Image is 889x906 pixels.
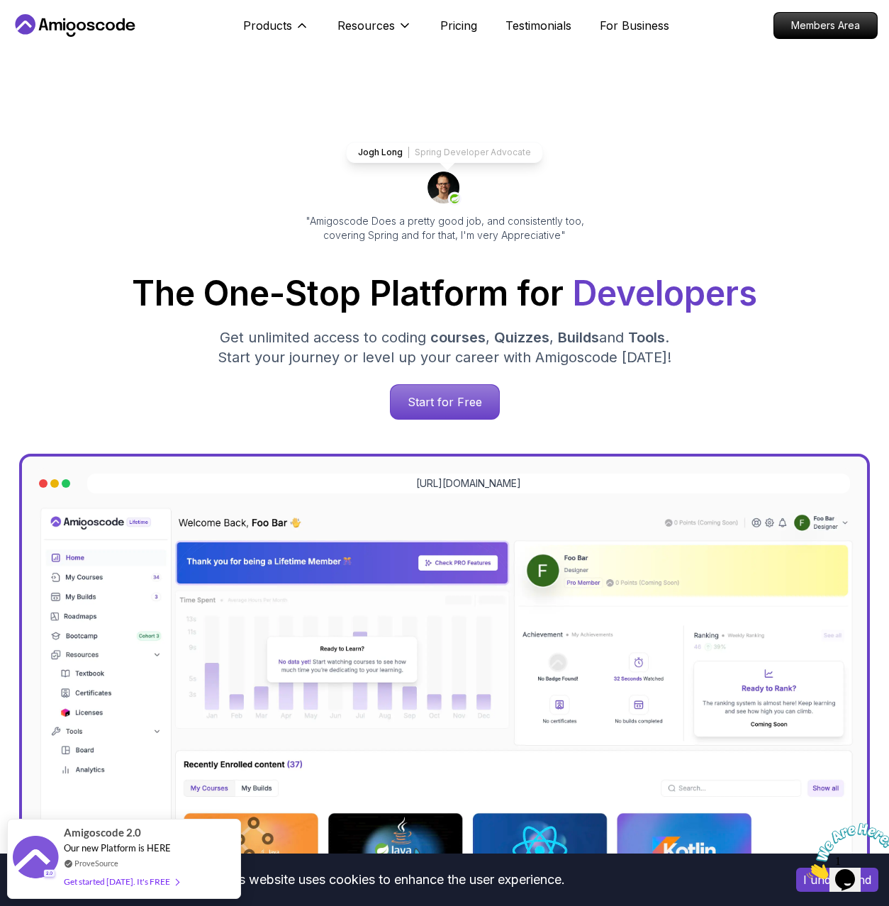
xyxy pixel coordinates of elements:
[796,868,878,892] button: Accept cookies
[801,817,889,885] iframe: chat widget
[6,6,94,62] img: Chat attention grabber
[6,6,11,18] span: 1
[600,17,669,34] a: For Business
[13,836,59,882] img: provesource social proof notification image
[505,17,571,34] a: Testimonials
[64,824,141,841] span: Amigoscode 2.0
[243,17,292,34] p: Products
[337,17,412,45] button: Resources
[74,857,118,869] a: ProveSource
[337,17,395,34] p: Resources
[11,864,775,895] div: This website uses cookies to enhance the user experience.
[64,842,171,854] span: Our new Platform is HERE
[243,17,309,45] button: Products
[440,17,477,34] a: Pricing
[773,12,878,39] a: Members Area
[774,13,877,38] p: Members Area
[64,873,179,890] div: Get started [DATE]. It's FREE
